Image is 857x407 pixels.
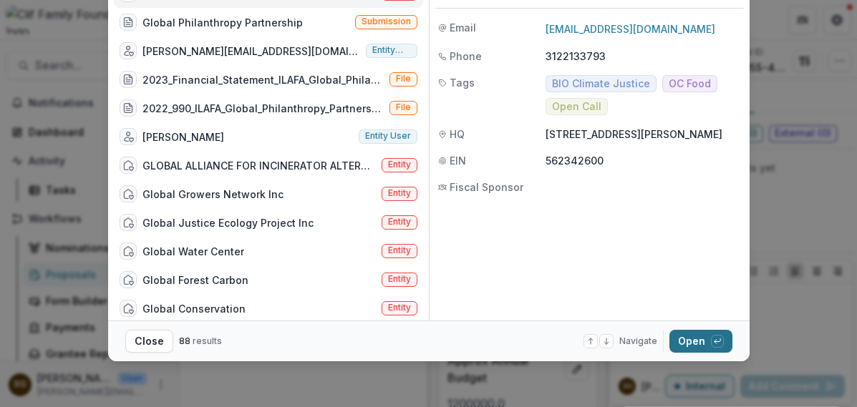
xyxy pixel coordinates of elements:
span: 88 [179,335,190,346]
a: [EMAIL_ADDRESS][DOMAIN_NAME] [546,23,715,35]
span: File [396,102,411,112]
span: Entity [388,303,411,313]
span: Email [450,20,476,35]
span: Entity [388,188,411,198]
span: results [193,335,222,346]
span: Tags [450,75,475,90]
span: Entity [388,160,411,170]
button: Open [669,330,732,353]
span: Navigate [619,335,657,348]
span: OC Food [669,78,711,90]
p: 3122133793 [546,49,741,64]
span: Open Call [552,101,601,113]
span: Entity [388,217,411,227]
p: [STREET_ADDRESS][PERSON_NAME] [546,127,741,142]
span: EIN [450,153,466,168]
div: GLOBAL ALLIANCE FOR INCINERATOR ALTERNATIVES [142,158,376,173]
div: Global Conservation [142,301,246,316]
span: Entity [388,245,411,255]
span: Fiscal Sponsor [450,180,523,195]
span: Entity user [365,131,411,141]
span: Submission [362,16,411,26]
span: Entity user [372,45,411,55]
div: Global Growers Network Inc [142,187,284,202]
button: Close [125,330,173,353]
p: 562342600 [546,153,741,168]
div: 2023_Financial_Statement_ILAFA_Global_Philanthropy_Partnership.pdf [142,72,384,87]
span: BIO Climate Justice [552,78,650,90]
div: Global Forest Carbon [142,273,248,288]
div: [PERSON_NAME][EMAIL_ADDRESS][DOMAIN_NAME] [142,44,360,59]
div: Global Justice Ecology Project Inc [142,215,314,230]
div: Global Philanthropy Partnership [142,15,303,30]
span: File [396,74,411,84]
span: HQ [450,127,465,142]
span: Phone [450,49,482,64]
span: Entity [388,274,411,284]
div: [PERSON_NAME] [142,129,224,144]
div: 2022_990_ILAFA_Global_Philanthropy_Partnership.pdf [142,101,384,116]
div: Global Water Center [142,244,244,259]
